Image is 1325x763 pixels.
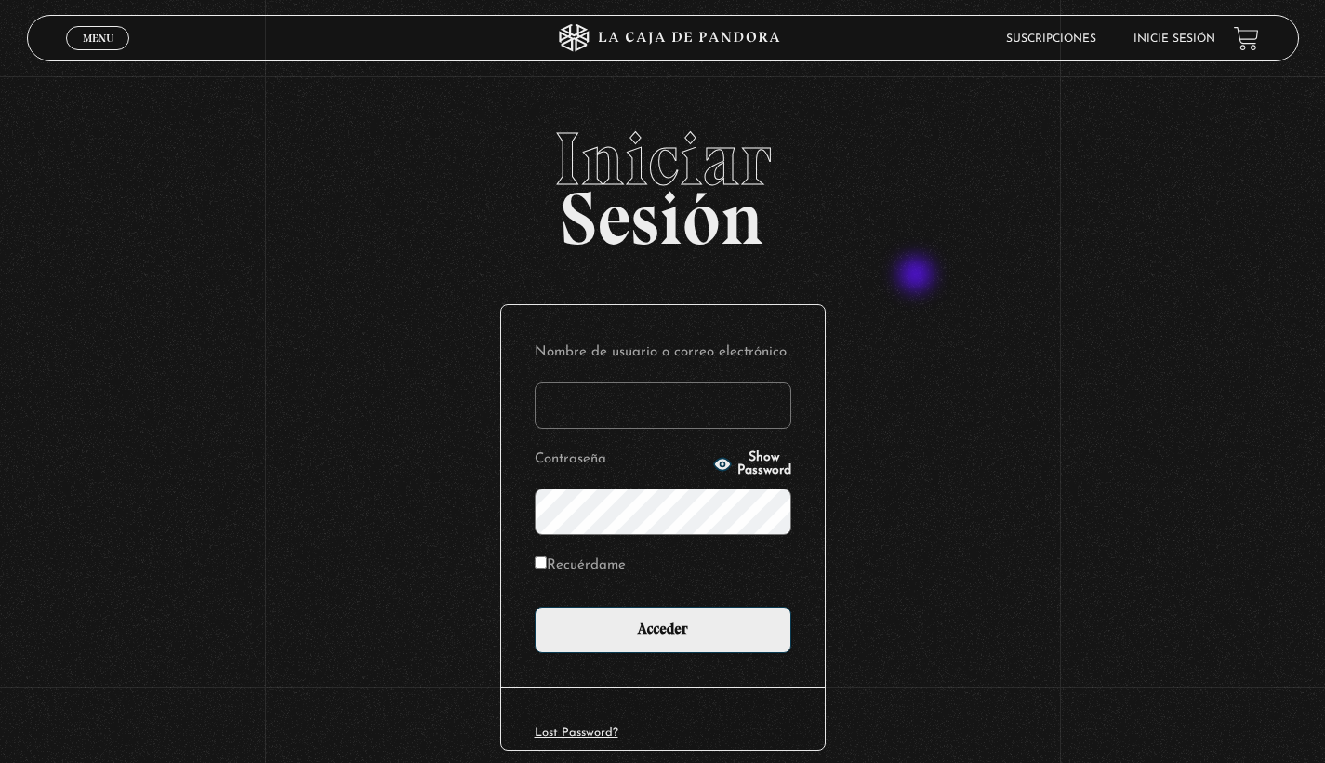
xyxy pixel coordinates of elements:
h2: Sesión [27,122,1299,241]
span: Show Password [737,451,791,477]
a: View your shopping cart [1234,26,1259,51]
label: Nombre de usuario o correo electrónico [535,339,791,368]
span: Menu [83,33,113,44]
button: Show Password [713,451,791,477]
label: Recuérdame [535,552,626,581]
span: Iniciar [27,122,1299,196]
span: Cerrar [76,48,120,61]
a: Lost Password? [535,727,618,739]
a: Suscripciones [1006,33,1096,45]
a: Inicie sesión [1133,33,1215,45]
input: Recuérdame [535,556,547,569]
input: Acceder [535,607,791,653]
label: Contraseña [535,446,708,475]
